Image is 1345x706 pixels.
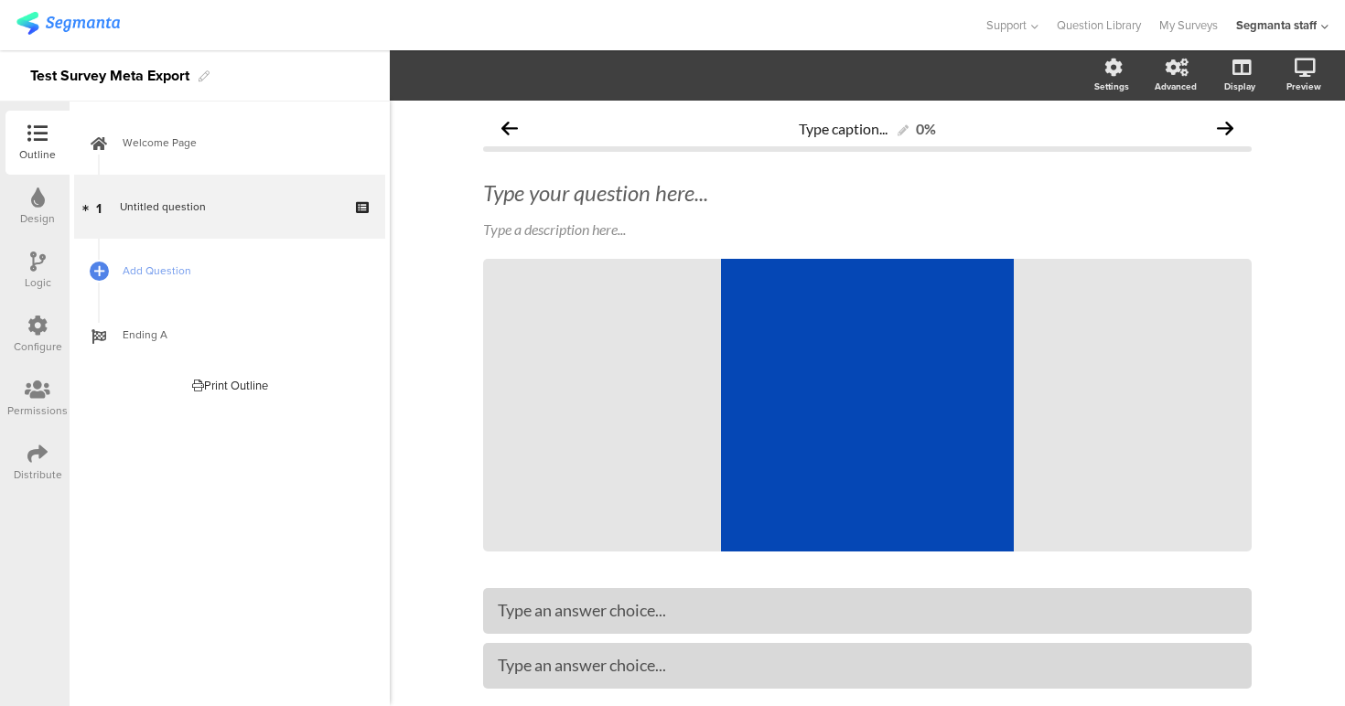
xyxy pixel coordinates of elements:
[14,338,62,355] div: Configure
[74,303,385,367] a: Ending A
[14,466,62,483] div: Distribute
[19,146,56,163] div: Outline
[1286,80,1321,93] div: Preview
[1155,80,1197,93] div: Advanced
[16,12,120,35] img: segmanta logo
[483,179,1252,207] div: Type your question here...
[123,326,357,344] span: Ending A
[20,210,55,227] div: Design
[123,262,357,280] span: Add Question
[120,198,206,215] span: Untitled question
[7,402,68,419] div: Permissions
[986,16,1027,34] span: Support
[799,120,888,137] span: Type caption...
[30,61,189,91] div: Test Survey Meta Export
[483,220,1252,238] div: Type a description here...
[192,377,268,394] div: Print Outline
[1236,16,1317,34] div: Segmanta staff
[721,259,1014,551] img: cover image
[498,655,666,675] span: Type an answer choice...
[74,175,385,239] a: 1 Untitled question
[1224,80,1255,93] div: Display
[498,600,666,620] span: Type an answer choice...
[74,111,385,175] a: Welcome Page
[123,134,357,152] span: Welcome Page
[916,120,936,137] div: 0%
[96,197,102,217] span: 1
[1094,80,1129,93] div: Settings
[25,274,51,291] div: Logic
